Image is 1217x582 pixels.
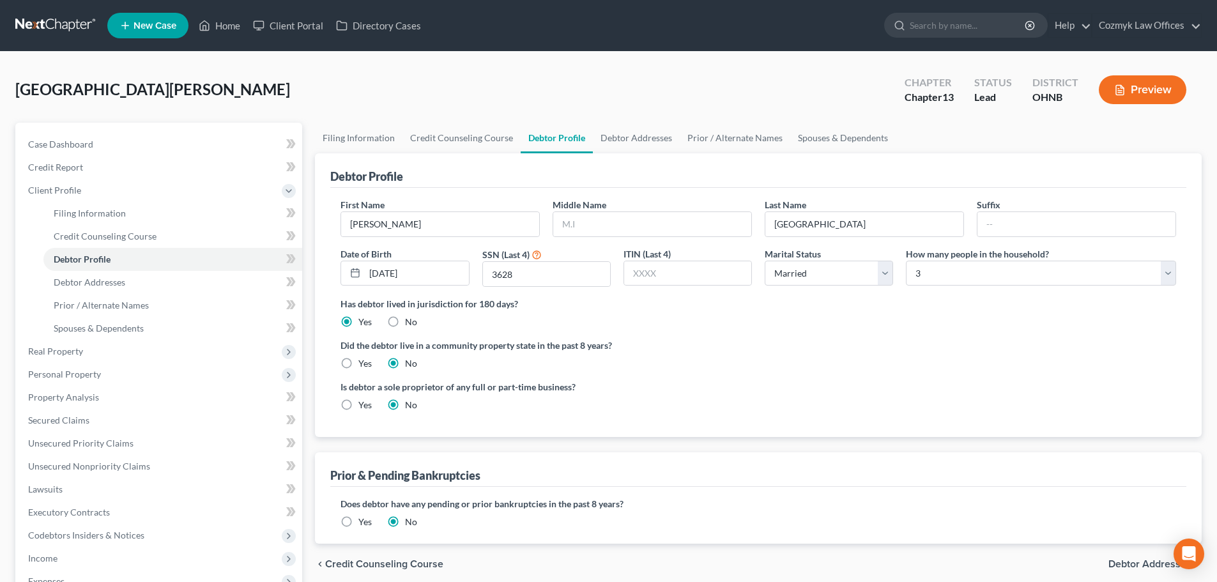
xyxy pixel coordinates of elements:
[358,357,372,370] label: Yes
[54,300,149,310] span: Prior / Alternate Names
[54,277,125,287] span: Debtor Addresses
[482,248,530,261] label: SSN (Last 4)
[358,399,372,411] label: Yes
[624,247,671,261] label: ITIN (Last 4)
[28,530,144,540] span: Codebtors Insiders & Notices
[28,507,110,517] span: Executory Contracts
[905,90,954,105] div: Chapter
[18,478,302,501] a: Lawsuits
[790,123,896,153] a: Spouses & Dependents
[358,316,372,328] label: Yes
[54,323,144,333] span: Spouses & Dependents
[905,75,954,90] div: Chapter
[43,271,302,294] a: Debtor Addresses
[521,123,593,153] a: Debtor Profile
[341,297,1176,310] label: Has debtor lived in jurisdiction for 180 days?
[765,198,806,211] label: Last Name
[341,339,1176,352] label: Did the debtor live in a community property state in the past 8 years?
[593,123,680,153] a: Debtor Addresses
[54,208,126,218] span: Filing Information
[358,516,372,528] label: Yes
[341,198,385,211] label: First Name
[18,133,302,156] a: Case Dashboard
[906,247,1049,261] label: How many people in the household?
[28,346,83,356] span: Real Property
[18,501,302,524] a: Executory Contracts
[1048,14,1091,37] a: Help
[43,225,302,248] a: Credit Counseling Course
[765,247,821,261] label: Marital Status
[977,198,1000,211] label: Suffix
[974,75,1012,90] div: Status
[942,91,954,103] span: 13
[28,369,101,379] span: Personal Property
[341,497,1176,510] label: Does debtor have any pending or prior bankruptcies in the past 8 years?
[974,90,1012,105] div: Lead
[54,231,157,241] span: Credit Counseling Course
[18,409,302,432] a: Secured Claims
[28,553,57,563] span: Income
[18,156,302,179] a: Credit Report
[43,248,302,271] a: Debtor Profile
[43,294,302,317] a: Prior / Alternate Names
[330,14,427,37] a: Directory Cases
[315,559,443,569] button: chevron_left Credit Counseling Course
[315,559,325,569] i: chevron_left
[134,21,176,31] span: New Case
[341,212,539,236] input: --
[405,516,417,528] label: No
[405,357,417,370] label: No
[483,262,610,286] input: XXXX
[977,212,1175,236] input: --
[18,455,302,478] a: Unsecured Nonpriority Claims
[15,80,290,98] span: [GEOGRAPHIC_DATA][PERSON_NAME]
[553,212,751,236] input: M.I
[28,415,89,425] span: Secured Claims
[18,386,302,409] a: Property Analysis
[553,198,606,211] label: Middle Name
[341,380,752,394] label: Is debtor a sole proprietor of any full or part-time business?
[18,432,302,455] a: Unsecured Priority Claims
[341,247,392,261] label: Date of Birth
[405,399,417,411] label: No
[315,123,402,153] a: Filing Information
[1108,559,1202,569] button: Debtor Addresses chevron_right
[28,461,150,471] span: Unsecured Nonpriority Claims
[1108,559,1191,569] span: Debtor Addresses
[54,254,111,264] span: Debtor Profile
[247,14,330,37] a: Client Portal
[365,261,468,286] input: MM/DD/YYYY
[325,559,443,569] span: Credit Counseling Course
[1092,14,1201,37] a: Cozmyk Law Offices
[43,317,302,340] a: Spouses & Dependents
[192,14,247,37] a: Home
[28,185,81,195] span: Client Profile
[1099,75,1186,104] button: Preview
[330,169,403,184] div: Debtor Profile
[28,484,63,494] span: Lawsuits
[1032,90,1078,105] div: OHNB
[680,123,790,153] a: Prior / Alternate Names
[28,392,99,402] span: Property Analysis
[910,13,1027,37] input: Search by name...
[28,162,83,172] span: Credit Report
[402,123,521,153] a: Credit Counseling Course
[624,261,751,286] input: XXXX
[28,139,93,149] span: Case Dashboard
[28,438,134,448] span: Unsecured Priority Claims
[1174,539,1204,569] div: Open Intercom Messenger
[43,202,302,225] a: Filing Information
[330,468,480,483] div: Prior & Pending Bankruptcies
[405,316,417,328] label: No
[1032,75,1078,90] div: District
[765,212,963,236] input: --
